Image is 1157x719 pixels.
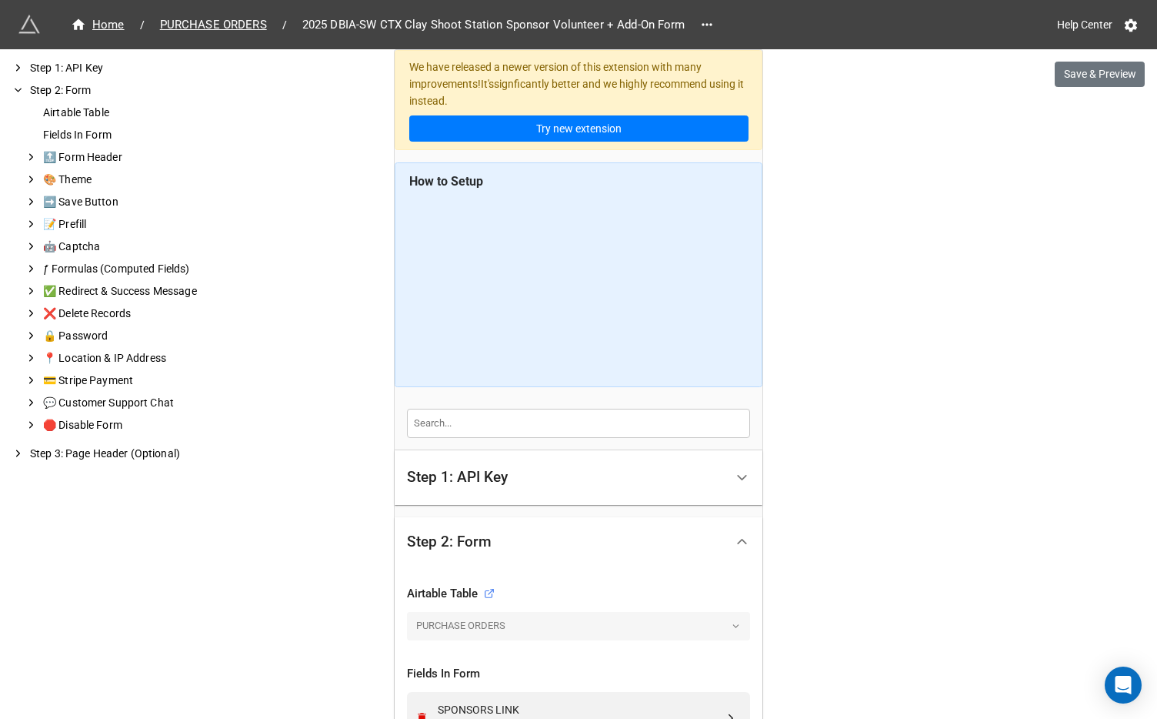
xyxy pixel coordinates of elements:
[40,350,246,366] div: 📍 Location & IP Address
[409,196,749,373] iframe: YouTube video player
[27,446,246,462] div: Step 3: Page Header (Optional)
[40,105,246,121] div: Airtable Table
[40,417,246,433] div: 🛑 Disable Form
[40,149,246,166] div: 🔝 Form Header
[40,395,246,411] div: 💬 Customer Support Chat
[40,373,246,389] div: 💳 Stripe Payment
[40,261,246,277] div: ƒ Formulas (Computed Fields)
[407,665,750,684] div: Fields In Form
[1055,62,1145,88] button: Save & Preview
[395,450,762,505] div: Step 1: API Key
[407,585,495,604] div: Airtable Table
[293,16,695,34] span: 2025 DBIA-SW CTX Clay Shoot Station Sponsor Volunteer + Add-On Form
[27,82,246,99] div: Step 2: Form
[40,283,246,299] div: ✅ Redirect & Success Message
[395,50,762,151] div: We have released a newer version of this extension with many improvements! It's signficantly bett...
[140,17,145,33] li: /
[151,15,276,34] a: PURCHASE ORDERS
[40,216,246,232] div: 📝 Prefill
[395,517,762,567] div: Step 2: Form
[409,174,483,189] b: How to Setup
[18,14,40,35] img: miniextensions-icon.73ae0678.png
[409,115,749,142] a: Try new extension
[40,194,246,210] div: ➡️ Save Button
[151,16,276,34] span: PURCHASE ORDERS
[40,328,246,344] div: 🔒 Password
[62,15,134,34] a: Home
[1105,667,1142,704] div: Open Intercom Messenger
[27,60,246,76] div: Step 1: API Key
[1046,11,1123,38] a: Help Center
[282,17,287,33] li: /
[40,172,246,188] div: 🎨 Theme
[407,409,750,438] input: Search...
[438,701,724,718] div: SPONSORS LINK
[62,15,695,34] nav: breadcrumb
[407,534,492,550] div: Step 2: Form
[40,306,246,322] div: ❌ Delete Records
[407,470,508,485] div: Step 1: API Key
[40,127,246,143] div: Fields In Form
[71,16,125,34] div: Home
[40,239,246,255] div: 🤖 Captcha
